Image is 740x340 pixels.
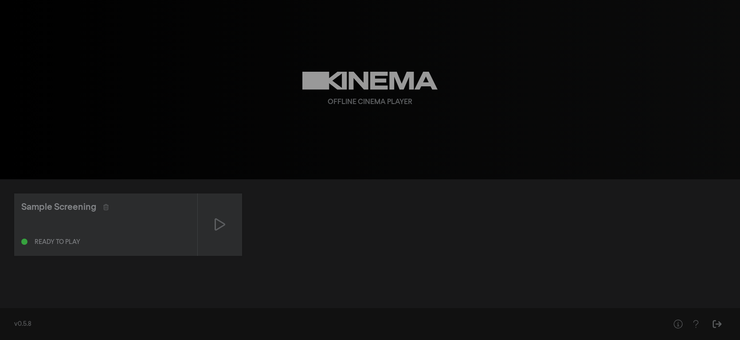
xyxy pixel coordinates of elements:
button: Help [687,315,705,333]
div: v0.5.8 [14,320,651,329]
div: Ready to play [35,239,80,245]
div: Sample Screening [21,201,96,214]
button: Sign Out [708,315,726,333]
div: Offline Cinema Player [328,97,412,108]
button: Help [669,315,687,333]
